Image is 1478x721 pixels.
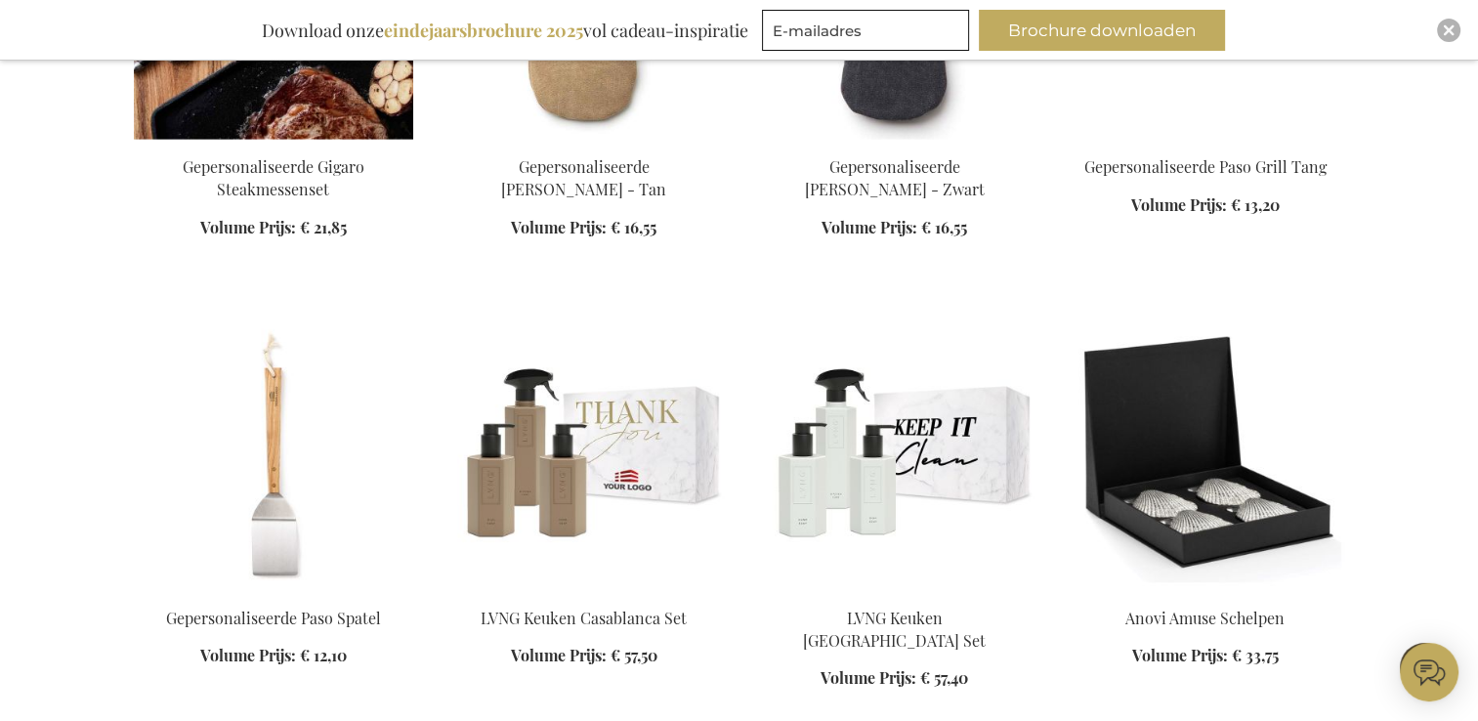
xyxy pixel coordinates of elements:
button: Brochure downloaden [979,10,1225,51]
span: Volume Prijs: [1131,194,1227,215]
span: € 57,50 [611,645,657,665]
span: Volume Prijs: [200,645,296,665]
a: Gepersonaliseerde Paso Grill Tang [1084,156,1327,177]
div: Close [1437,19,1460,42]
b: eindejaarsbrochure 2025 [384,19,583,42]
span: Volume Prijs: [511,217,607,237]
a: LVNG Kitchen Casablanca Set [444,583,724,602]
iframe: belco-activator-frame [1400,643,1458,701]
a: LVNG Keuken [GEOGRAPHIC_DATA] Set [803,608,986,651]
input: E-mailadres [762,10,969,51]
a: LVNG Keuken Casablanca Set [481,608,687,628]
span: € 33,75 [1232,645,1279,665]
span: € 16,55 [921,217,967,237]
a: Personalised Paso Grill Tongs [1066,132,1345,150]
a: Personalised Asado Oven Mit - Black [755,132,1035,150]
img: LVNG Kitchen Casablanca Set [444,318,724,591]
span: Volume Prijs: [821,667,916,688]
img: Personalised Paso Turner [134,318,413,591]
div: Download onze vol cadeau-inspiratie [253,10,757,51]
img: LVNG Kitchen Stockholm Set [755,318,1035,591]
a: Anovi Amuse Schelpen [1066,583,1345,602]
a: Volume Prijs: € 16,55 [511,217,656,239]
img: Close [1443,24,1455,36]
span: Volume Prijs: [511,645,607,665]
a: Volume Prijs: € 13,20 [1131,194,1280,217]
a: Gepersonaliseerde [PERSON_NAME] - Tan [501,156,666,199]
a: Personalised Asado Oven Mit - Tan [444,132,724,150]
span: € 16,55 [611,217,656,237]
a: Gepersonaliseerde Paso Spatel [166,608,381,628]
a: Volume Prijs: € 12,10 [200,645,347,667]
a: Gepersonaliseerde [PERSON_NAME] - Zwart [805,156,985,199]
a: Personalised Paso Turner [134,583,413,602]
a: Volume Prijs: € 16,55 [822,217,967,239]
a: Anovi Amuse Schelpen [1125,608,1285,628]
span: Volume Prijs: [822,217,917,237]
form: marketing offers and promotions [762,10,975,57]
span: € 13,20 [1231,194,1280,215]
a: LVNG Kitchen Stockholm Set [755,583,1035,602]
span: Volume Prijs: [1132,645,1228,665]
a: Volume Prijs: € 57,40 [821,667,968,690]
img: Anovi Amuse Schelpen [1066,318,1345,591]
span: € 12,10 [300,645,347,665]
a: Volume Prijs: € 33,75 [1132,645,1279,667]
a: Volume Prijs: € 57,50 [511,645,657,667]
span: € 57,40 [920,667,968,688]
